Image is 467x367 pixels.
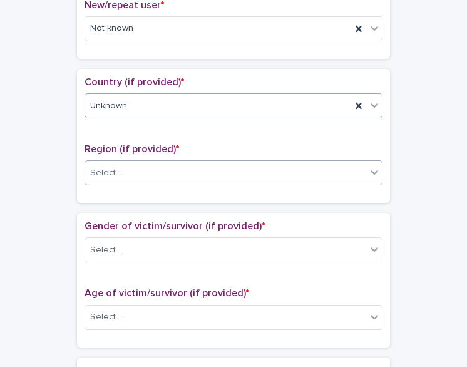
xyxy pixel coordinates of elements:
div: Select... [90,167,121,180]
div: Select... [90,244,121,257]
span: Not known [90,22,133,35]
span: Gender of victim/survivor (if provided) [85,221,265,231]
span: Unknown [90,100,127,113]
span: Country (if provided) [85,77,184,87]
span: Age of victim/survivor (if provided) [85,288,249,298]
div: Select... [90,311,121,324]
span: Region (if provided) [85,144,179,154]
